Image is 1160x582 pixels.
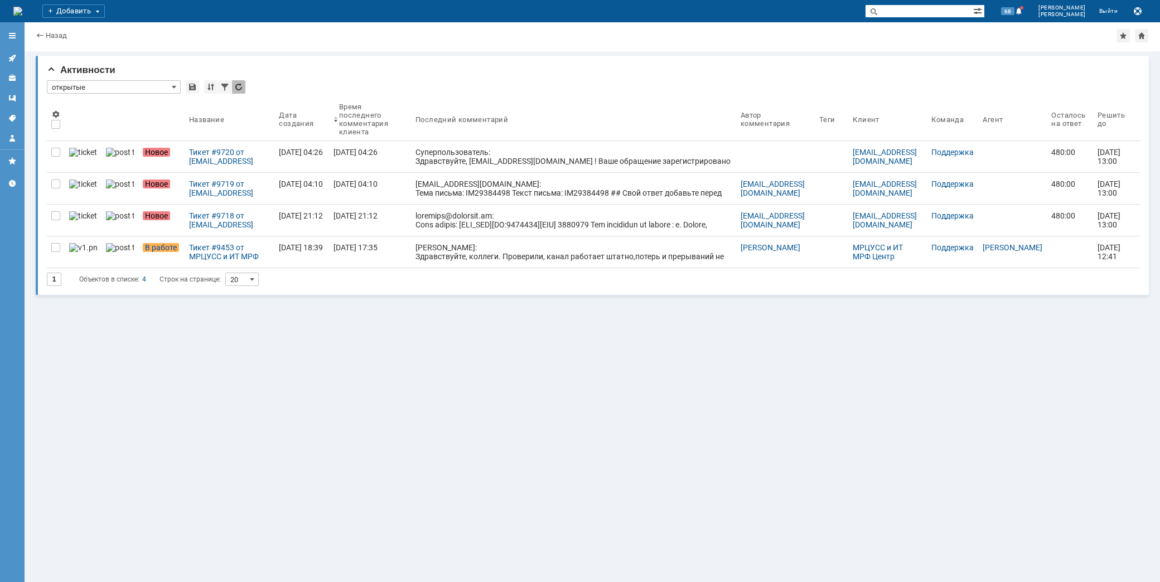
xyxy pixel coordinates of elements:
a: Новое [138,173,185,204]
img: post ticket.png [106,211,134,220]
a: [DATE] 04:26 [274,141,328,172]
a: [DATE] 13:00 [1093,141,1131,172]
a: post ticket.png [101,205,138,236]
span: Новое [143,211,170,220]
span: В работе [143,243,179,252]
div: Сделать домашней страницей [1135,29,1148,42]
span: Новое [143,148,170,157]
div: Сохранить вид [186,80,199,94]
a: Назад [46,31,67,40]
button: Сохранить лог [1131,4,1144,18]
a: 480:00 [1047,173,1093,204]
th: Дата создания [274,98,328,141]
a: [EMAIL_ADDRESS][DOMAIN_NAME]: Тема письма: IM29384498 Текст письма: IM29384498 ## Свой ответ доба... [411,173,736,204]
th: Агент [978,98,1047,141]
span: [DATE] 13:00 [1098,180,1122,197]
i: Строк на странице: [79,273,221,286]
a: ticket_notification.png [65,141,101,172]
th: Команда [927,98,978,141]
div: [PERSON_NAME]: Здравствуйте, коллеги. Проверили, канал работает штатно,потерь и прерываний не фик... [415,243,732,270]
div: [DATE] 04:10 [333,180,378,188]
a: [DATE] 04:10 [274,173,328,204]
div: Тикет #9718 от [EMAIL_ADDRESS][DOMAIN_NAME] (статус: Новое) [189,211,270,229]
a: [DATE] 18:39 [274,236,328,268]
a: Новое [138,205,185,236]
div: Команда [931,115,964,124]
a: МРЦУСС и ИТ МРФ Центр ОТПКП [853,243,905,270]
div: Название [189,115,224,124]
a: 480:00 [1047,141,1093,172]
a: Теги [3,109,21,127]
a: ticket_notification.png [65,173,101,204]
img: post ticket.png [106,243,134,252]
span: Настройки [51,110,60,119]
div: Агент [983,115,1003,124]
a: [PERSON_NAME] [983,243,1042,252]
span: Новое [143,180,170,188]
a: Тикет #9453 от МРЦУСС и ИТ МРФ Центр ОТПКП (статус: В работе) [185,236,274,268]
a: Поддержка [931,180,974,188]
a: [PERSON_NAME]: Здравствуйте, коллеги. Проверили, канал работает штатно,потерь и прерываний не фик... [411,236,736,268]
div: Автор комментария [741,111,801,128]
th: Название [185,98,274,141]
a: Поддержка [931,243,974,252]
a: [DATE] 21:12 [274,205,328,236]
div: Сортировка... [204,80,217,94]
div: [DATE] 17:35 [333,243,378,252]
span: [DATE] 12:41 [1098,243,1122,261]
div: [DATE] 04:26 [333,148,378,157]
a: [DATE] 12:41 [1093,236,1131,268]
a: [PERSON_NAME] [741,243,800,252]
a: loremips@dolorsit.am: Cons adipis: [ELI_SED][DO:9474434][EIU] 3880979 Tem incididun ut labore : e... [411,205,736,236]
img: post ticket.png [106,180,134,188]
div: [DATE] 04:26 [279,148,323,157]
a: [EMAIL_ADDRESS][DOMAIN_NAME] [741,211,805,229]
a: v1.png [65,236,101,268]
div: [DATE] 04:10 [279,180,323,188]
a: [DATE] 13:00 [1093,173,1131,204]
a: В работе [138,236,185,268]
div: Добавить в избранное [1116,29,1130,42]
div: Последний комментарий [415,115,508,124]
div: Тикет #9453 от МРЦУСС и ИТ МРФ Центр ОТПКП (статус: В работе) [189,243,270,261]
div: Добавить [42,4,105,18]
div: 4 [142,273,146,286]
a: Суперпользователь: Здравствуйте, [EMAIL_ADDRESS][DOMAIN_NAME] ! Ваше обращение зарегистрировано в... [411,141,736,172]
span: [PERSON_NAME] [1038,11,1086,18]
div: Суперпользователь: Здравствуйте, [EMAIL_ADDRESS][DOMAIN_NAME] ! Ваше обращение зарегистрировано в... [415,148,732,192]
div: Решить до [1098,111,1127,128]
th: Время последнего комментария клиента [329,98,411,141]
a: [DATE] 13:00 [1093,205,1131,236]
div: loremips@dolorsit.am: Cons adipis: [ELI_SED][DO:9474434][EIU] 3880979 Tem incididun ut labore : e... [415,211,732,300]
div: Теги [819,115,835,124]
a: [DATE] 04:10 [329,173,411,204]
a: [EMAIL_ADDRESS][DOMAIN_NAME] [853,211,917,229]
div: Фильтрация... [218,80,231,94]
a: Новое [138,141,185,172]
a: Поддержка [931,148,974,157]
a: [EMAIL_ADDRESS][DOMAIN_NAME] [741,180,805,197]
div: [EMAIL_ADDRESS][DOMAIN_NAME]: Тема письма: IM29384498 Текст письма: IM29384498 ## Свой ответ доба... [415,180,732,269]
a: ticket_notification.png [65,205,101,236]
div: 480:00 [1051,180,1088,188]
a: [DATE] 21:12 [329,205,411,236]
span: Активности [47,65,115,75]
a: [DATE] 04:26 [329,141,411,172]
img: ticket_notification.png [69,211,97,220]
a: [EMAIL_ADDRESS][DOMAIN_NAME] [853,148,917,166]
span: [PERSON_NAME] [1038,4,1086,11]
img: ticket_notification.png [69,148,97,157]
div: [DATE] 18:39 [279,243,323,252]
span: Объектов в списке: [79,275,139,283]
a: 480:00 [1047,205,1093,236]
a: [EMAIL_ADDRESS][DOMAIN_NAME] [853,180,917,197]
div: Обновлять список [232,80,245,94]
a: Перейти на домашнюю страницу [13,7,22,16]
a: post ticket.png [101,173,138,204]
span: 68 [1001,7,1014,15]
div: 480:00 [1051,148,1088,157]
a: Поддержка [931,211,974,220]
div: Тикет #9720 от [EMAIL_ADDRESS][DOMAIN_NAME] (статус: Новое) [189,148,270,166]
a: Активности [3,49,21,67]
a: Тикет #9720 от [EMAIL_ADDRESS][DOMAIN_NAME] (статус: Новое) [185,141,274,172]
